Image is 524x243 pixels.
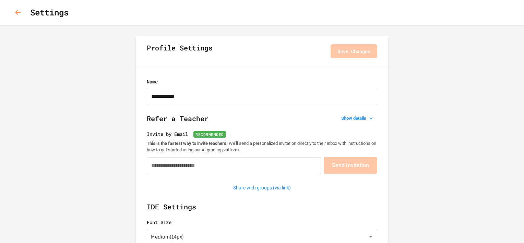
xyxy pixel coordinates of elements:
[230,183,294,193] button: Share with groups (via link)
[147,113,377,130] h2: Refer a Teacher
[193,131,226,138] span: Recommended
[147,130,377,138] label: Invite by Email
[147,43,213,60] h2: Profile Settings
[147,219,377,226] label: Font Size
[324,157,377,174] button: Send Invitation
[147,201,377,219] h2: IDE Settings
[30,6,69,19] h1: Settings
[147,140,377,153] p: We'll send a personalized invitation directly to their inbox with instructions on how to get star...
[338,114,377,123] button: Show details
[147,141,228,146] strong: This is the fastest way to invite teachers!
[147,78,377,85] label: Name
[331,44,377,58] button: Save Changes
